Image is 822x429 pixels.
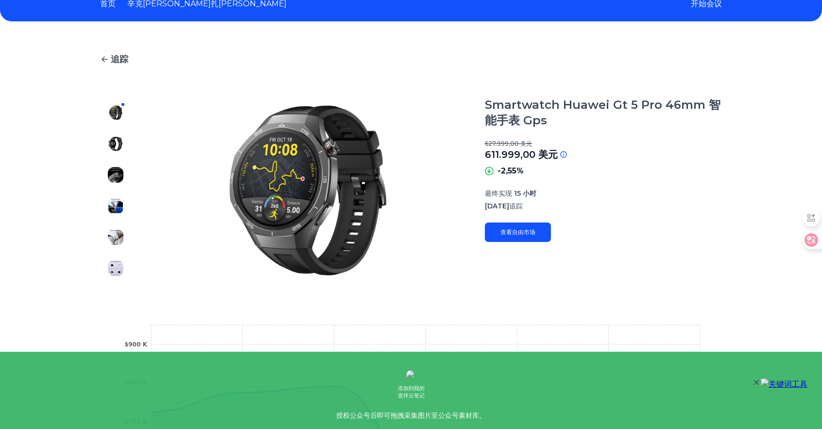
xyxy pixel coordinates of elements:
a: 追踪 [100,52,722,66]
img: Smartwatch Huawei Gt 5 Pro 46mm 智能手表 Gps [108,260,123,276]
font: 追踪 [509,202,523,210]
font: -2,55% [497,166,524,175]
font: [DATE] [485,202,509,210]
img: Smartwatch Huawei Gt 5 Pro 46mm 智能手表 Gps [108,105,123,120]
a: 查看自由市场 [485,223,551,242]
img: Smartwatch Huawei Gt 5 Pro 46mm 智能手表 Gps [108,167,123,183]
font: 最终实现 [485,189,512,198]
img: Smartwatch Huawei Gt 5 Pro 46mm 智能手表 Gps [108,198,123,214]
font: Smartwatch Huawei Gt 5 Pro 46mm 智能手表 Gps [485,98,720,127]
img: Smartwatch Huawei Gt 5 Pro 46mm 智能手表 Gps [108,136,123,152]
img: Smartwatch Huawei Gt 5 Pro 46mm 智能手表 Gps [108,229,123,245]
font: 查看自由市场 [500,228,535,236]
font: 611.999,00 美元 [485,149,558,160]
tspan: $900 K [124,341,148,348]
img: Smartwatch Huawei Gt 5 Pro 46mm 智能手表 Gps [151,97,465,284]
font: 627.999,00 美元 [485,140,532,147]
font: 15 小时 [514,189,536,198]
font: 追踪 [111,54,128,65]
